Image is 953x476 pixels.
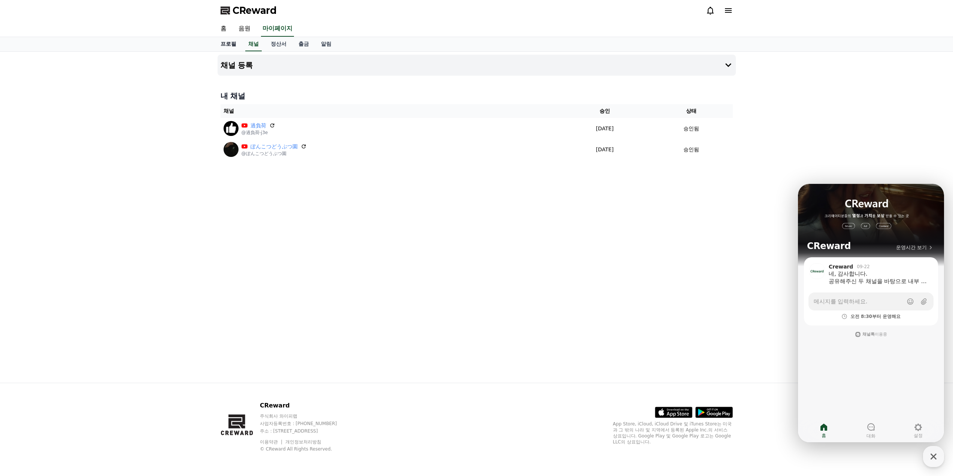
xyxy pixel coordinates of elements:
[798,184,944,442] iframe: Channel chat
[683,146,699,154] p: 승인됨
[224,142,239,157] img: ぽんこつどうぶつ園
[221,91,733,101] h4: 내 채널
[245,37,262,51] a: 채널
[260,401,351,410] p: CReward
[563,146,647,154] p: [DATE]
[260,421,351,427] p: 사업자등록번호 : [PHONE_NUMBER]
[563,125,647,133] p: [DATE]
[315,37,337,51] a: 알림
[285,439,321,445] a: 개인정보처리방침
[221,61,253,69] h4: 채널 등록
[260,413,351,419] p: 주식회사 와이피랩
[233,4,277,16] span: CReward
[260,428,351,434] p: 주소 : [STREET_ADDRESS]
[251,143,298,151] a: ぽんこつどうぶつ園
[218,55,736,76] button: 채널 등록
[650,104,733,118] th: 상태
[224,121,239,136] img: 過負荷
[683,125,699,133] p: 승인됨
[265,37,292,51] a: 정산서
[292,37,315,51] a: 출금
[613,421,733,445] p: App Store, iCloud, iCloud Drive 및 iTunes Store는 미국과 그 밖의 나라 및 지역에서 등록된 Apple Inc.의 서비스 상표입니다. Goo...
[251,122,266,130] a: 過負荷
[242,130,275,136] p: @過負荷-j3e
[221,104,560,118] th: 채널
[260,446,351,452] p: © CReward All Rights Reserved.
[261,21,294,37] a: 마이페이지
[215,21,233,37] a: 홈
[233,21,257,37] a: 음원
[242,151,307,157] p: @ぽんこつどうぶつ園
[215,37,242,51] a: 프로필
[221,4,277,16] a: CReward
[260,439,283,445] a: 이용약관
[560,104,650,118] th: 승인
